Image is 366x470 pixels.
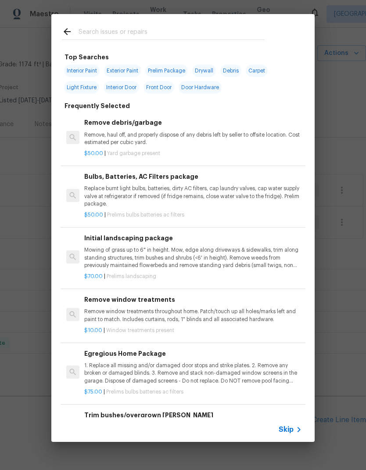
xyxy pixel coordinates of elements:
h6: Egregious Home Package [84,349,302,358]
span: Prelims bulbs batteries ac filters [107,212,184,217]
p: | [84,327,302,334]
p: Remove window treatments throughout home. Patch/touch up all holes/marks left and paint to match.... [84,308,302,323]
p: | [84,211,302,219]
span: Drywall [192,65,216,77]
p: | [84,388,302,396]
p: | [84,273,302,280]
span: $50.00 [84,151,103,156]
h6: Frequently Selected [65,101,130,111]
span: Prelims bulbs batteries ac filters [106,389,183,394]
span: $50.00 [84,212,103,217]
span: Window treatments present [106,328,174,333]
h6: Remove debris/garbage [84,118,302,127]
h6: Bulbs, Batteries, AC Filters package [84,172,302,181]
span: Prelim Package [145,65,188,77]
p: Remove, haul off, and properly dispose of any debris left by seller to offsite location. Cost est... [84,131,302,146]
span: Interior Paint [64,65,100,77]
span: Light Fixture [64,81,99,94]
span: Skip [279,425,294,434]
h6: Top Searches [65,52,109,62]
p: 1. Replace all missing and/or damaged door stops and strike plates. 2. Remove any broken or damag... [84,362,302,384]
span: Interior Door [104,81,139,94]
span: Carpet [246,65,268,77]
input: Search issues or repairs [79,26,265,40]
span: Debris [220,65,241,77]
h6: Trim bushes/overgrown [PERSON_NAME] [84,410,302,420]
span: $70.00 [84,274,103,279]
p: Replace burnt light bulbs, batteries, dirty AC filters, cap laundry valves, cap water supply valv... [84,185,302,207]
span: $75.00 [84,389,102,394]
span: Exterior Paint [104,65,141,77]
span: $10.00 [84,328,102,333]
span: Front Door [144,81,174,94]
span: Door Hardware [179,81,222,94]
span: Yard garbage present [107,151,160,156]
p: Mowing of grass up to 6" in height. Mow, edge along driveways & sidewalks, trim along standing st... [84,246,302,269]
h6: Remove window treatments [84,295,302,304]
span: Prelims landscaping [107,274,156,279]
h6: Initial landscaping package [84,233,302,243]
p: | [84,150,302,157]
